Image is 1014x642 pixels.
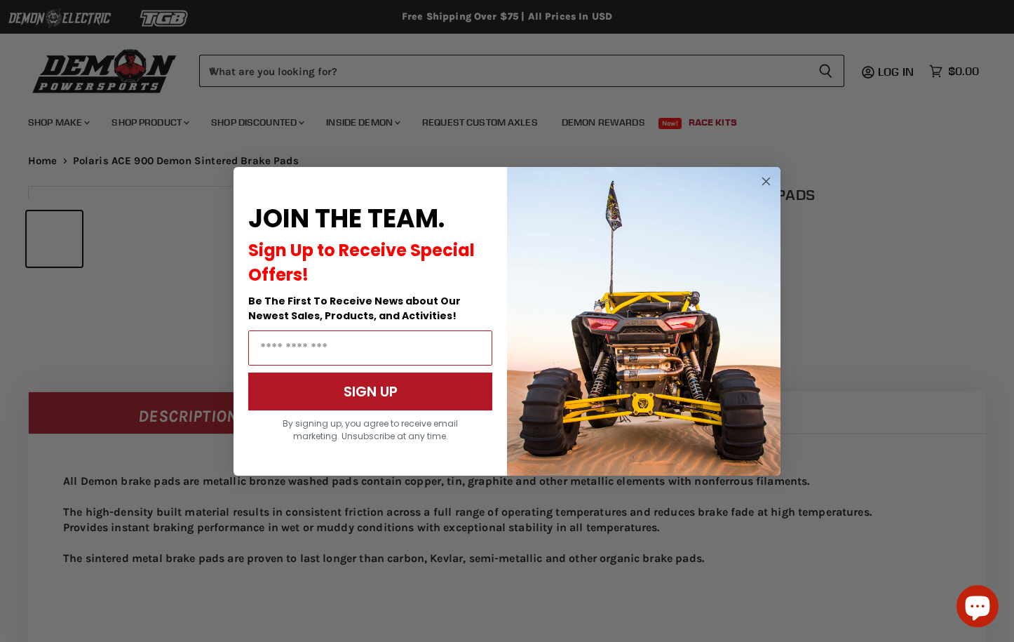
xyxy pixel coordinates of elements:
[248,330,492,366] input: Email Address
[952,585,1003,631] inbox-online-store-chat: Shopify online store chat
[283,417,458,442] span: By signing up, you agree to receive email marketing. Unsubscribe at any time.
[507,167,780,476] img: a9095488-b6e7-41ba-879d-588abfab540b.jpeg
[248,373,492,410] button: SIGN UP
[248,239,475,286] span: Sign Up to Receive Special Offers!
[248,294,461,323] span: Be The First To Receive News about Our Newest Sales, Products, and Activities!
[757,173,775,190] button: Close dialog
[248,201,445,236] span: JOIN THE TEAM.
